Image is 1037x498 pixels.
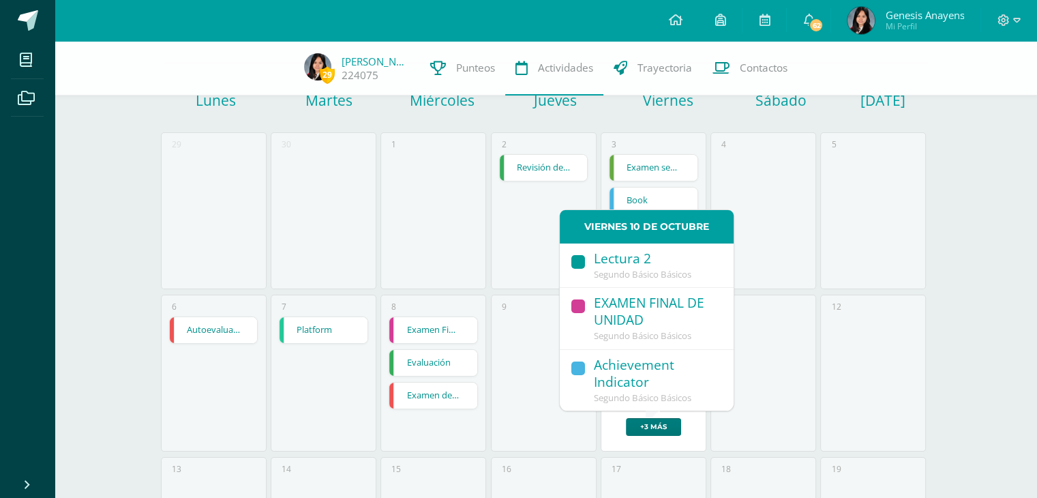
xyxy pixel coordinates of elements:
div: 16 [502,463,511,475]
a: Punteos [420,41,505,96]
a: Platform [280,317,367,343]
div: 2 [502,138,507,150]
div: Examen Final | Tarea [389,317,478,344]
div: Viernes 10 de Octubre [560,210,734,244]
a: 224075 [342,68,378,83]
div: 15 [391,463,401,475]
div: 8 [391,301,396,312]
span: 62 [809,18,824,33]
span: Segundo Básico Básicos [594,392,691,404]
a: Achievement IndicatorSegundo Básico Básicos [560,350,734,412]
div: Lectura 2 [594,250,720,269]
h1: Sábado [727,91,836,110]
div: Evaluación | Tarea [389,349,478,377]
a: Examen de unidad [389,383,477,409]
h1: Martes [275,91,384,110]
span: 29 [320,66,335,83]
h1: Viernes [614,91,723,110]
a: Examen semana 8 [610,155,697,181]
span: Punteos [456,61,495,75]
div: 18 [721,463,731,475]
div: Examen de unidad | Tarea [389,382,478,409]
div: 30 [282,138,291,150]
div: Revisión de texto | Tarea [499,154,588,181]
div: 29 [172,138,181,150]
a: Actividades [505,41,603,96]
h1: Jueves [500,91,610,110]
span: Actividades [538,61,593,75]
div: 9 [502,301,507,312]
div: Book | Tarea [609,187,698,214]
a: [PERSON_NAME] [342,55,410,68]
a: Examen Final [389,317,477,343]
span: Contactos [740,61,787,75]
div: 19 [831,463,841,475]
h1: Miércoles [387,91,496,110]
img: 9ec47b565486c4638e400e803d5d01df.png [304,53,331,80]
div: Examen semana 8 | Tarea [609,154,698,181]
a: Autoevaluación [170,317,258,343]
div: 14 [282,463,291,475]
h1: Lunes [162,91,271,110]
div: 7 [282,301,286,312]
a: Revisión de texto [500,155,588,181]
a: +3 más [626,418,681,436]
span: Mi Perfil [885,20,964,32]
div: 6 [172,301,177,312]
div: 12 [831,301,841,312]
div: Autoevaluación | Tarea [169,317,258,344]
h1: [DATE] [860,91,877,110]
span: Segundo Básico Básicos [594,268,691,280]
div: EXAMEN FINAL DE UNIDAD [594,295,720,330]
div: 4 [721,138,726,150]
span: Segundo Básico Básicos [594,329,691,342]
a: Trayectoria [603,41,702,96]
div: 5 [831,138,836,150]
div: 17 [612,463,621,475]
div: 13 [172,463,181,475]
span: Genesis Anayens [885,8,964,22]
div: 3 [612,138,616,150]
a: Book [610,188,697,214]
span: Trayectoria [637,61,692,75]
div: 1 [391,138,396,150]
div: Achievement Indicator [594,357,720,392]
a: Contactos [702,41,798,96]
div: Platform | Tarea [279,317,368,344]
a: Lectura 2Segundo Básico Básicos [560,244,734,289]
a: Evaluación [389,350,477,376]
a: EXAMEN FINAL DE UNIDADSegundo Básico Básicos [560,288,734,350]
img: 9ec47b565486c4638e400e803d5d01df.png [847,7,875,34]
